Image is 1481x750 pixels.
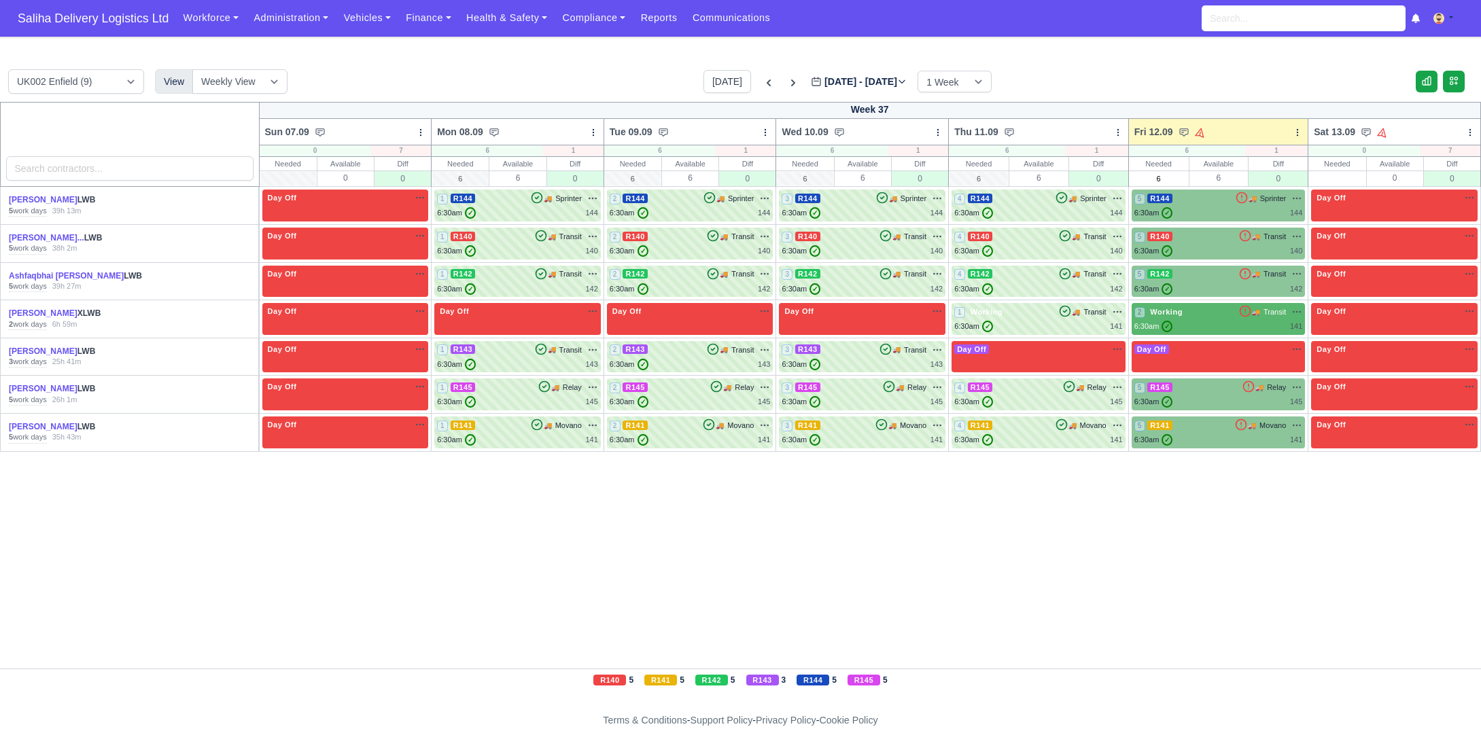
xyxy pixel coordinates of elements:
span: 3 [782,344,792,355]
span: R143 [795,344,820,354]
span: Movano [1080,420,1107,431]
div: 6:30am [1134,207,1173,219]
div: 0 [1069,171,1128,186]
span: 3 [782,194,792,204]
span: Day Off [782,306,816,316]
div: 144 [1110,207,1122,219]
span: 2 [610,269,621,280]
span: ✓ [809,283,820,295]
span: 🚚 [544,194,552,204]
div: 141 [1110,321,1122,332]
span: Day Off [1134,344,1169,354]
div: 0 [260,145,371,156]
span: R140 [1147,232,1172,241]
div: XLWB [9,308,150,319]
span: 🚚 [548,232,556,242]
span: R145 [623,382,648,392]
span: Movano [1259,420,1286,431]
div: 6 [776,145,888,156]
span: Day Off [265,193,300,202]
span: 🚚 [1072,269,1080,279]
span: Transit [1264,231,1286,243]
span: R143 [451,344,476,354]
span: 🚚 [1068,194,1077,204]
a: Vehicles [336,5,398,31]
span: 🚚 [1072,307,1080,317]
div: 39h 13m [52,206,82,217]
span: 1 [437,232,448,243]
span: Mon 08.09 [437,125,483,139]
a: Workforce [175,5,246,31]
div: 0 [719,171,776,186]
div: 6:30am [437,396,476,408]
span: R142 [623,269,648,279]
span: 3 [782,382,792,393]
div: Diff [547,157,604,171]
span: Tue 09.09 [610,125,652,139]
span: R142 [451,269,476,279]
span: 🚚 [1255,382,1264,393]
span: Transit [904,268,926,280]
span: Transit [559,344,582,356]
span: Transit [731,231,754,243]
a: [PERSON_NAME] [9,384,77,393]
div: 144 [930,207,943,219]
div: 7 [371,145,431,156]
label: [DATE] - [DATE] [811,74,907,90]
span: Day Off [1314,344,1348,354]
span: 1 [437,382,448,393]
div: 6 [604,145,716,156]
div: Needed [604,157,661,171]
span: 1 [954,307,965,318]
div: Diff [719,157,776,171]
div: 6:30am [437,283,476,295]
button: [DATE] [703,70,751,93]
div: 144 [1290,207,1302,219]
span: Sprinter [555,193,582,204]
div: LWB [9,270,150,282]
div: 38h 2m [52,243,77,254]
input: Search... [1202,5,1406,31]
span: R144 [795,194,820,203]
span: ✓ [638,207,648,219]
div: 6:30am [954,283,993,295]
span: R145 [1147,382,1172,392]
span: 4 [954,232,965,243]
div: 143 [585,359,597,370]
strong: 5 [9,244,13,252]
div: 6:30am [610,207,648,219]
span: Day Off [610,306,644,316]
span: ✓ [638,245,648,257]
a: Terms & Conditions [603,715,686,726]
a: Saliha Delivery Logistics Ltd [11,5,175,32]
span: R142 [795,269,820,279]
span: Working [968,307,1006,317]
div: 26h 1m [52,395,77,406]
span: 🚚 [548,344,556,355]
a: [PERSON_NAME] [9,422,77,431]
span: Working [1147,307,1185,317]
a: Health & Safety [459,5,555,31]
span: Relay [563,382,582,393]
div: 6:30am [437,359,476,370]
span: Movano [900,420,926,431]
div: Available [1189,157,1249,171]
div: 6:30am [610,283,648,295]
span: Transit [904,231,926,243]
span: ✓ [809,396,820,408]
span: R144 [968,194,993,203]
div: 0 [374,171,431,186]
span: 5 [1134,232,1145,243]
span: 3 [782,232,792,243]
iframe: Chat Widget [1413,685,1481,750]
span: Transit [559,268,582,280]
span: 🚚 [1249,194,1257,204]
div: 6:30am [782,396,820,408]
span: Day Off [265,269,300,279]
div: Needed [776,157,833,171]
a: [PERSON_NAME] [9,346,77,356]
div: 140 [930,245,943,257]
span: Transit [731,344,754,356]
span: 🚚 [720,232,728,242]
div: 6:30am [610,245,648,257]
